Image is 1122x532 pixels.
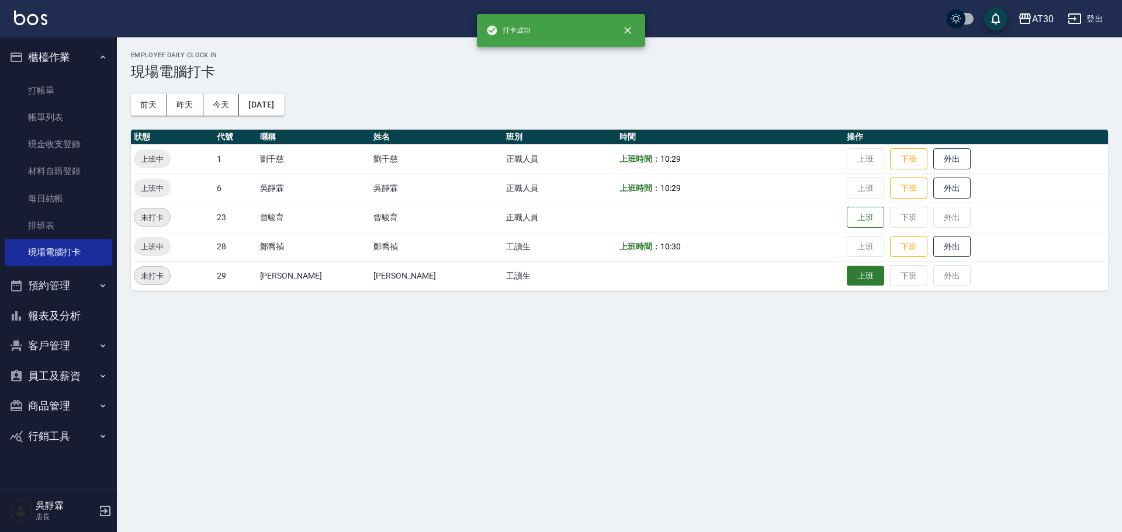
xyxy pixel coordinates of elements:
[503,144,617,173] td: 正職人員
[1013,7,1058,31] button: AT30
[5,77,112,104] a: 打帳單
[214,203,257,232] td: 23
[370,144,503,173] td: 劉千慈
[5,212,112,239] a: 排班表
[619,242,660,251] b: 上班時間：
[214,173,257,203] td: 6
[131,130,214,145] th: 狀態
[257,130,371,145] th: 暱稱
[131,64,1108,80] h3: 現場電腦打卡
[844,130,1108,145] th: 操作
[5,301,112,331] button: 報表及分析
[370,232,503,261] td: 鄭喬禎
[933,178,971,199] button: 外出
[5,270,112,301] button: 預約管理
[503,173,617,203] td: 正職人員
[5,158,112,185] a: 材料自購登錄
[214,232,257,261] td: 28
[5,239,112,266] a: 現場電腦打卡
[5,361,112,391] button: 員工及薪資
[257,144,371,173] td: 劉千慈
[370,130,503,145] th: 姓名
[370,203,503,232] td: 曾駿育
[890,178,927,199] button: 下班
[933,236,971,258] button: 外出
[933,148,971,170] button: 外出
[5,104,112,131] a: 帳單列表
[134,211,170,224] span: 未打卡
[370,173,503,203] td: 吳靜霖
[5,331,112,361] button: 客戶管理
[14,11,47,25] img: Logo
[503,261,617,290] td: 工讀生
[660,242,681,251] span: 10:30
[984,7,1007,30] button: save
[617,130,844,145] th: 時間
[214,130,257,145] th: 代號
[615,18,640,43] button: close
[36,512,95,522] p: 店長
[257,261,371,290] td: [PERSON_NAME]
[503,130,617,145] th: 班別
[5,42,112,72] button: 櫃檯作業
[503,232,617,261] td: 工讀生
[203,94,240,116] button: 今天
[134,241,171,253] span: 上班中
[214,261,257,290] td: 29
[5,131,112,158] a: 現金收支登錄
[134,270,170,282] span: 未打卡
[847,207,884,228] button: 上班
[370,261,503,290] td: [PERSON_NAME]
[257,232,371,261] td: 鄭喬禎
[167,94,203,116] button: 昨天
[5,391,112,421] button: 商品管理
[1063,8,1108,30] button: 登出
[239,94,283,116] button: [DATE]
[890,236,927,258] button: 下班
[486,25,531,36] span: 打卡成功
[131,51,1108,59] h2: Employee Daily Clock In
[1032,12,1054,26] div: AT30
[619,183,660,193] b: 上班時間：
[134,182,171,194] span: 上班中
[890,148,927,170] button: 下班
[36,500,95,512] h5: 吳靜霖
[503,203,617,232] td: 正職人員
[660,183,681,193] span: 10:29
[619,154,660,164] b: 上班時間：
[5,421,112,451] button: 行銷工具
[134,153,171,165] span: 上班中
[131,94,167,116] button: 前天
[660,154,681,164] span: 10:29
[5,185,112,212] a: 每日結帳
[214,144,257,173] td: 1
[257,173,371,203] td: 吳靜霖
[9,499,33,523] img: Person
[257,203,371,232] td: 曾駿育
[847,266,884,286] button: 上班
